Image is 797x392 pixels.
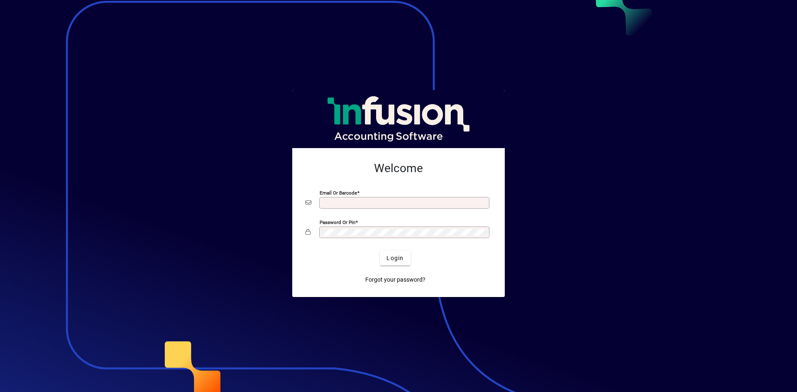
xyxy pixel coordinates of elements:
[380,251,410,265] button: Login
[306,161,491,175] h2: Welcome
[365,275,425,284] span: Forgot your password?
[320,219,355,225] mat-label: Password or Pin
[386,254,403,263] span: Login
[362,272,429,287] a: Forgot your password?
[320,190,357,196] mat-label: Email or Barcode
